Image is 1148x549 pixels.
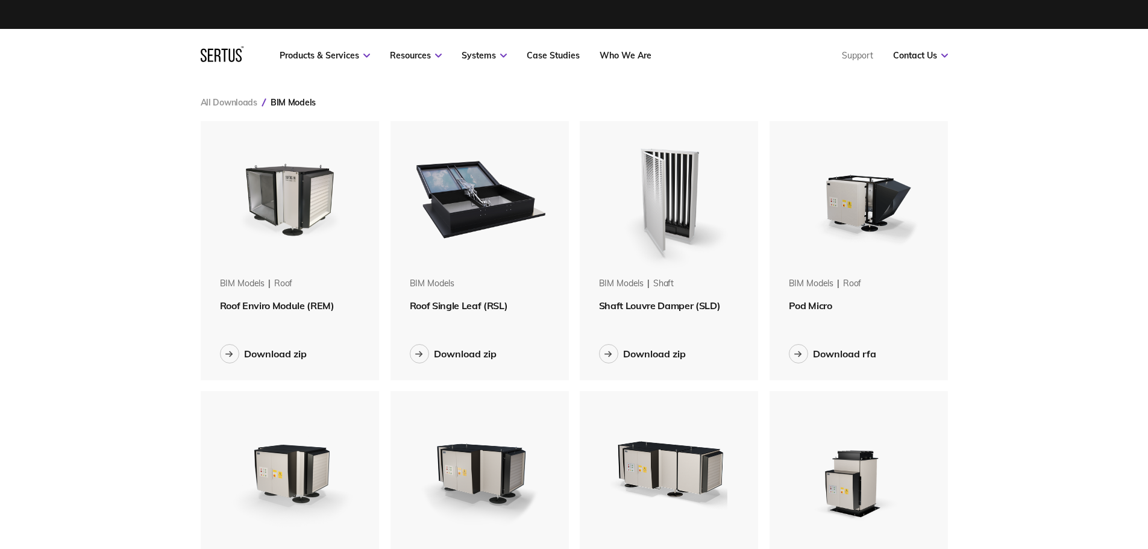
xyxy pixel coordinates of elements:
div: roof [274,278,292,290]
a: Who We Are [600,50,651,61]
div: BIM Models [220,278,265,290]
span: Shaft Louvre Damper (SLD) [599,300,721,312]
span: Pod Micro [789,300,832,312]
a: Contact Us [893,50,948,61]
span: Roof Single Leaf (RSL) [410,300,508,312]
div: BIM Models [789,278,834,290]
a: Case Studies [527,50,580,61]
div: Download zip [244,348,307,360]
button: Download rfa [789,344,876,363]
a: All Downloads [201,97,257,108]
div: roof [843,278,861,290]
a: Products & Services [280,50,370,61]
button: Download zip [220,344,307,363]
a: Support [842,50,873,61]
button: Download zip [599,344,686,363]
div: Download zip [623,348,686,360]
div: shaft [653,278,674,290]
iframe: Chat Widget [1088,491,1148,549]
a: Systems [462,50,507,61]
div: BIM Models [410,278,455,290]
div: Download rfa [813,348,876,360]
button: Download zip [410,344,497,363]
a: Resources [390,50,442,61]
span: Roof Enviro Module (REM) [220,300,334,312]
div: BIM Models [599,278,644,290]
div: Download zip [434,348,497,360]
